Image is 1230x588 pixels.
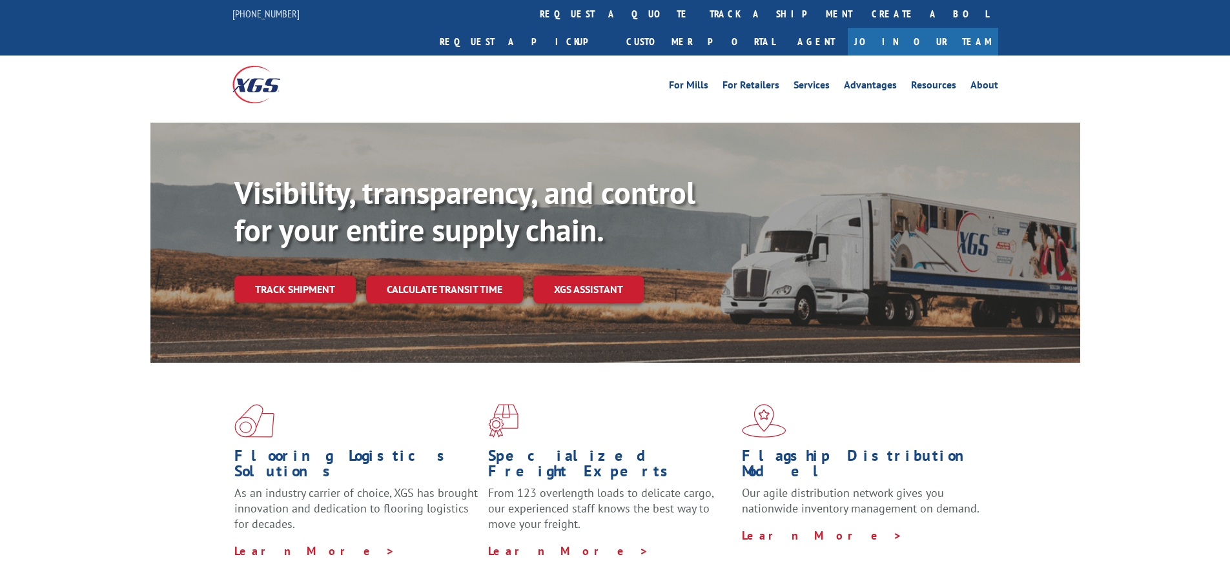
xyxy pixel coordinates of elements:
a: For Retailers [723,80,779,94]
a: Agent [784,28,848,56]
img: xgs-icon-flagship-distribution-model-red [742,404,786,438]
a: Learn More > [234,543,395,558]
b: Visibility, transparency, and control for your entire supply chain. [234,172,695,250]
a: Join Our Team [848,28,998,56]
a: Request a pickup [430,28,617,56]
a: For Mills [669,80,708,94]
a: Learn More > [488,543,649,558]
h1: Specialized Freight Experts [488,448,732,485]
a: Resources [911,80,956,94]
a: [PHONE_NUMBER] [232,7,300,20]
h1: Flagship Distribution Model [742,448,986,485]
span: Our agile distribution network gives you nationwide inventory management on demand. [742,485,979,516]
p: From 123 overlength loads to delicate cargo, our experienced staff knows the best way to move you... [488,485,732,543]
h1: Flooring Logistics Solutions [234,448,478,485]
img: xgs-icon-focused-on-flooring-red [488,404,518,438]
a: About [970,80,998,94]
a: Services [794,80,830,94]
a: Track shipment [234,276,356,303]
a: XGS ASSISTANT [533,276,644,303]
a: Calculate transit time [366,276,523,303]
img: xgs-icon-total-supply-chain-intelligence-red [234,404,274,438]
a: Advantages [844,80,897,94]
a: Customer Portal [617,28,784,56]
a: Learn More > [742,528,903,543]
span: As an industry carrier of choice, XGS has brought innovation and dedication to flooring logistics... [234,485,478,531]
